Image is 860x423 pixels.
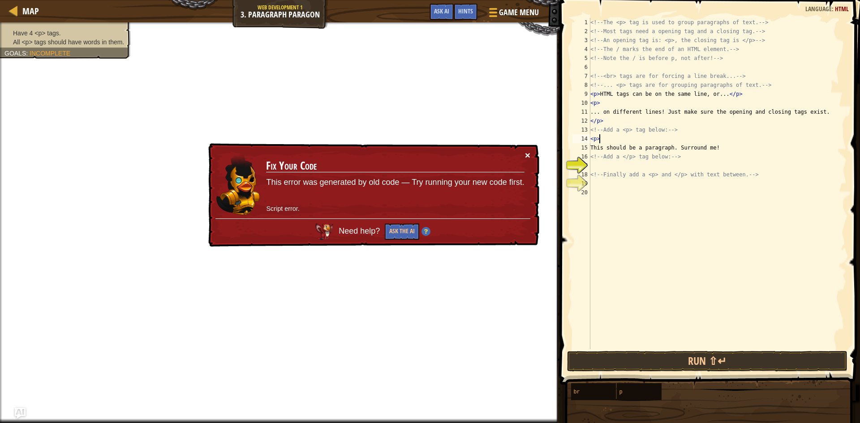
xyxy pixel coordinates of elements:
[266,204,524,214] p: Script error.
[572,188,590,197] div: 20
[4,29,124,38] li: Have 4 <p> tags.
[15,408,26,419] button: Ask AI
[26,50,30,57] span: :
[835,4,849,13] span: HTML
[339,226,382,235] span: Need help?
[832,4,835,13] span: :
[572,45,590,54] div: 4
[573,389,580,395] span: br
[4,50,26,57] span: Goals
[18,5,39,17] a: Map
[572,27,590,36] div: 2
[525,150,530,160] button: ×
[430,4,454,20] button: Ask AI
[572,98,590,107] div: 10
[4,38,124,47] li: All <p> tags should have words in them.
[572,152,590,161] div: 16
[572,36,590,45] div: 3
[567,351,848,372] button: Run ⇧↵
[458,7,473,15] span: Hints
[572,72,590,81] div: 7
[572,170,590,179] div: 18
[315,223,333,239] img: AI
[13,30,61,37] span: Have 4 <p> tags.
[572,143,590,152] div: 15
[216,154,261,215] img: duck_ritic.png
[266,160,524,172] h3: Fix Your Code
[266,177,524,188] p: This error was generated by old code — Try running your new code first.
[30,50,70,57] span: Incomplete
[619,389,622,395] span: p
[572,18,590,27] div: 1
[572,179,590,188] div: 19
[13,38,124,46] span: All <p> tags should have words in them.
[22,5,39,17] span: Map
[805,4,832,13] span: Language
[482,4,544,25] button: Game Menu
[572,81,590,90] div: 8
[499,7,539,18] span: Game Menu
[572,134,590,143] div: 14
[572,107,590,116] div: 11
[572,63,590,72] div: 6
[572,54,590,63] div: 5
[572,116,590,125] div: 12
[572,161,590,170] div: 17
[385,223,419,240] button: Ask the AI
[421,227,430,236] img: Hint
[572,90,590,98] div: 9
[572,125,590,134] div: 13
[434,7,449,15] span: Ask AI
